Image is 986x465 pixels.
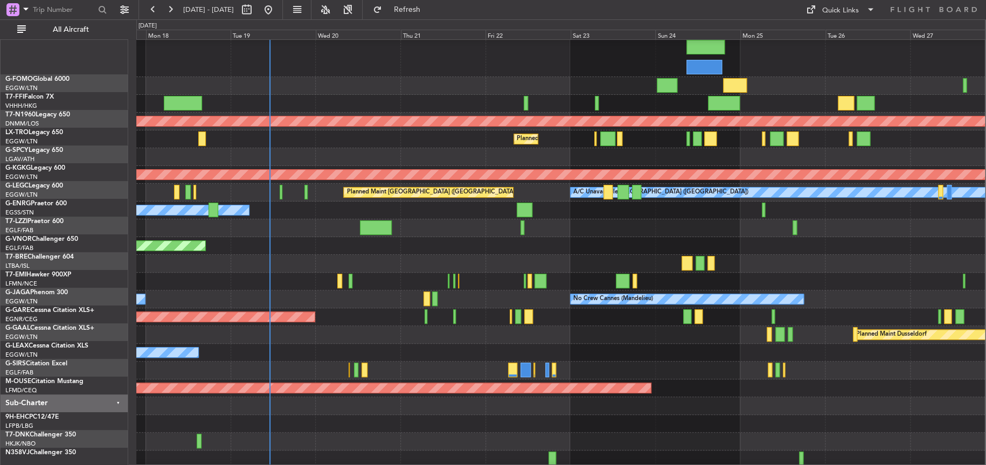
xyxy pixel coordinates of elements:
[5,360,26,367] span: G-SIRS
[5,351,38,359] a: EGGW/LTN
[5,262,30,270] a: LTBA/ISL
[573,291,653,307] div: No Crew Cannes (Mandelieu)
[5,378,31,385] span: M-OUSE
[5,432,30,438] span: T7-DNK
[316,30,401,39] div: Wed 20
[5,218,27,225] span: T7-LZZI
[655,30,740,39] div: Sun 24
[5,378,84,385] a: M-OUSECitation Mustang
[5,112,70,118] a: T7-N1960Legacy 650
[5,244,33,252] a: EGLF/FAB
[5,191,38,199] a: EGGW/LTN
[5,422,33,430] a: LFPB/LBG
[5,76,70,82] a: G-FOMOGlobal 6000
[573,184,748,200] div: A/C Unavailable [GEOGRAPHIC_DATA] ([GEOGRAPHIC_DATA])
[5,94,54,100] a: T7-FFIFalcon 7X
[5,289,68,296] a: G-JAGAPhenom 300
[28,26,114,33] span: All Aircraft
[33,2,95,18] input: Trip Number
[5,236,78,242] a: G-VNORChallenger 650
[5,137,38,145] a: EGGW/LTN
[5,112,36,118] span: T7-N1960
[5,129,29,136] span: LX-TRO
[5,147,63,154] a: G-SPCYLegacy 650
[5,236,32,242] span: G-VNOR
[5,297,38,306] a: EGGW/LTN
[12,21,117,38] button: All Aircraft
[5,94,24,100] span: T7-FFI
[5,84,38,92] a: EGGW/LTN
[346,184,516,200] div: Planned Maint [GEOGRAPHIC_DATA] ([GEOGRAPHIC_DATA])
[5,183,29,189] span: G-LEGC
[5,333,38,341] a: EGGW/LTN
[183,5,234,15] span: [DATE] - [DATE]
[485,30,571,39] div: Fri 22
[138,22,157,31] div: [DATE]
[5,307,94,314] a: G-GARECessna Citation XLS+
[5,440,36,448] a: HKJK/NBO
[5,272,26,278] span: T7-EMI
[5,369,33,377] a: EGLF/FAB
[5,165,31,171] span: G-KGKG
[231,30,316,39] div: Tue 19
[5,147,29,154] span: G-SPCY
[146,30,231,39] div: Mon 18
[822,5,859,16] div: Quick Links
[401,30,486,39] div: Thu 21
[801,1,880,18] button: Quick Links
[856,327,927,343] div: Planned Maint Dusseldorf
[5,307,30,314] span: G-GARE
[5,76,33,82] span: G-FOMO
[5,343,29,349] span: G-LEAX
[5,254,27,260] span: T7-BRE
[368,1,433,18] button: Refresh
[5,272,71,278] a: T7-EMIHawker 900XP
[384,6,429,13] span: Refresh
[5,414,29,420] span: 9H-EHC
[5,120,39,128] a: DNMM/LOS
[5,289,30,296] span: G-JAGA
[5,183,63,189] a: G-LEGCLegacy 600
[5,386,37,394] a: LFMD/CEQ
[5,315,38,323] a: EGNR/CEG
[5,360,67,367] a: G-SIRSCitation Excel
[5,254,74,260] a: T7-BREChallenger 604
[5,209,34,217] a: EGSS/STN
[5,432,76,438] a: T7-DNKChallenger 350
[5,155,34,163] a: LGAV/ATH
[5,226,33,234] a: EGLF/FAB
[825,30,911,39] div: Tue 26
[517,131,686,147] div: Planned Maint [GEOGRAPHIC_DATA] ([GEOGRAPHIC_DATA])
[5,165,65,171] a: G-KGKGLegacy 600
[5,200,31,207] span: G-ENRG
[5,449,30,456] span: N358VJ
[5,325,94,331] a: G-GAALCessna Citation XLS+
[5,102,37,110] a: VHHH/HKG
[5,325,30,331] span: G-GAAL
[5,449,76,456] a: N358VJChallenger 350
[571,30,656,39] div: Sat 23
[740,30,825,39] div: Mon 25
[5,218,64,225] a: T7-LZZIPraetor 600
[5,173,38,181] a: EGGW/LTN
[5,280,37,288] a: LFMN/NCE
[5,200,67,207] a: G-ENRGPraetor 600
[5,414,59,420] a: 9H-EHCPC12/47E
[5,129,63,136] a: LX-TROLegacy 650
[5,343,88,349] a: G-LEAXCessna Citation XLS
